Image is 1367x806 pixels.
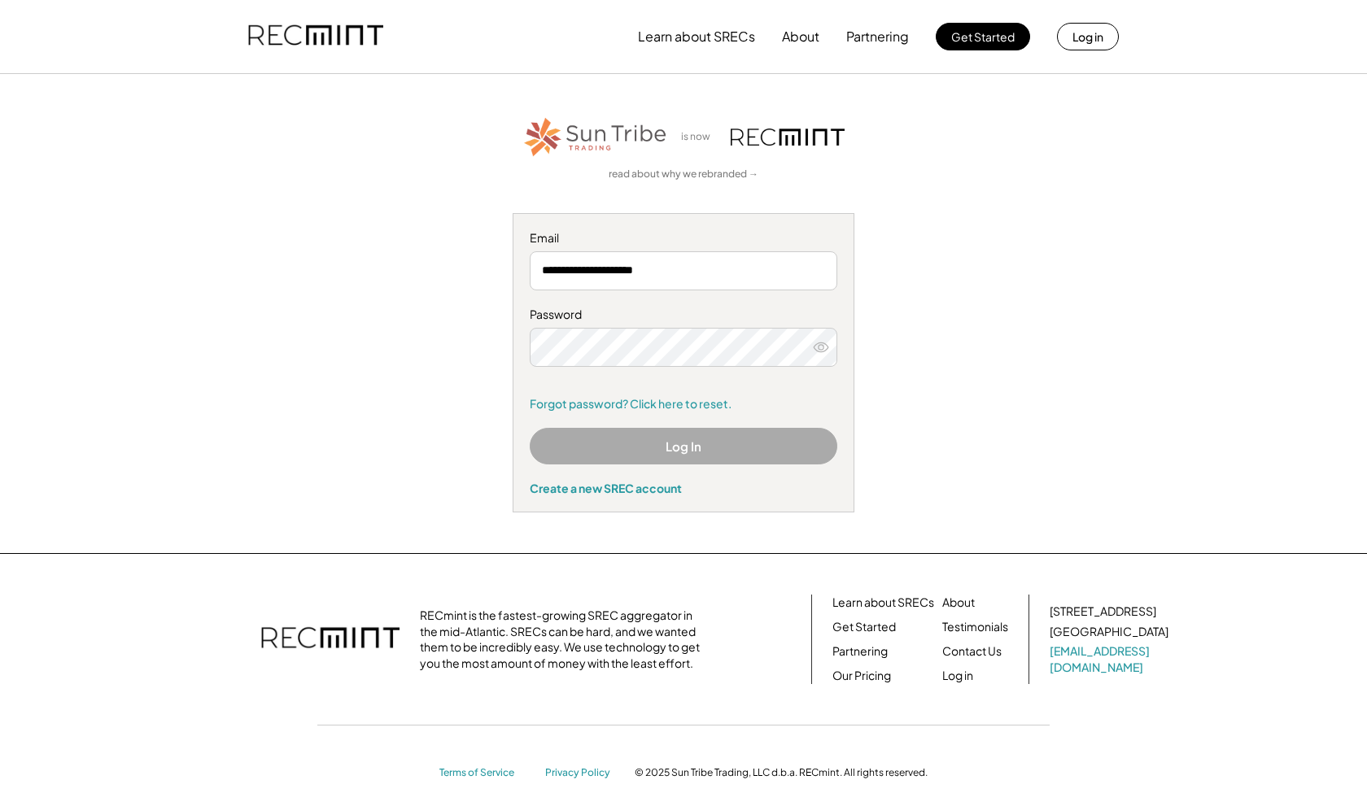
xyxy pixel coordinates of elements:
a: Forgot password? Click here to reset. [530,396,837,412]
a: Our Pricing [832,668,891,684]
button: Get Started [936,23,1030,50]
a: Contact Us [942,643,1002,660]
div: Email [530,230,837,246]
div: is now [677,130,723,144]
a: Log in [942,668,973,684]
img: STT_Horizontal_Logo%2B-%2BColor.png [522,115,669,159]
button: Log In [530,428,837,464]
button: Log in [1057,23,1119,50]
a: read about why we rebranded → [609,168,758,181]
img: recmint-logotype%403x.png [731,129,845,146]
button: About [782,20,819,53]
div: [GEOGRAPHIC_DATA] [1050,624,1168,640]
div: Password [530,307,837,323]
button: Learn about SRECs [638,20,755,53]
div: [STREET_ADDRESS] [1050,603,1156,620]
div: © 2025 Sun Tribe Trading, LLC d.b.a. RECmint. All rights reserved. [635,766,928,779]
a: Privacy Policy [545,766,618,780]
a: Terms of Service [439,766,529,780]
button: Partnering [846,20,909,53]
a: Partnering [832,643,888,660]
div: RECmint is the fastest-growing SREC aggregator in the mid-Atlantic. SRECs can be hard, and we wan... [420,608,709,671]
img: recmint-logotype%403x.png [248,9,383,64]
a: Learn about SRECs [832,595,934,611]
a: [EMAIL_ADDRESS][DOMAIN_NAME] [1050,643,1172,675]
a: Testimonials [942,619,1008,635]
div: Create a new SREC account [530,481,837,495]
a: Get Started [832,619,896,635]
img: recmint-logotype%403x.png [261,611,400,668]
a: About [942,595,975,611]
